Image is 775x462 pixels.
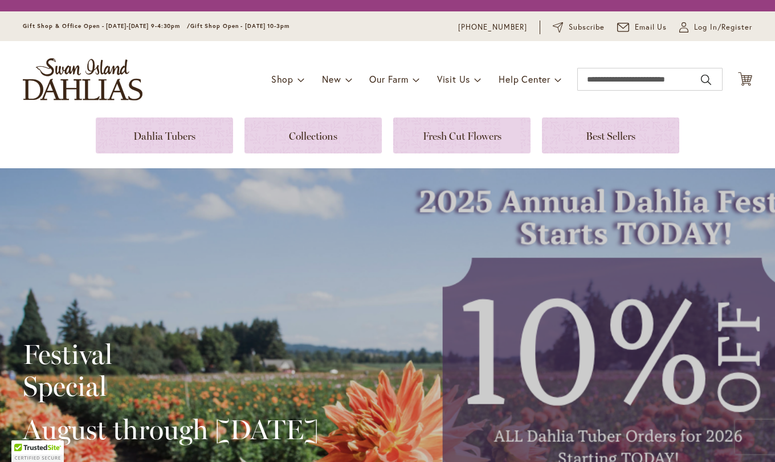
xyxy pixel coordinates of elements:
span: Our Farm [369,73,408,85]
span: Help Center [499,73,550,85]
a: Subscribe [553,22,605,33]
button: Search [701,71,711,89]
a: Log In/Register [679,22,752,33]
span: Email Us [635,22,667,33]
span: Visit Us [437,73,470,85]
h2: August through [DATE] [23,414,319,445]
span: New [322,73,341,85]
a: [PHONE_NUMBER] [458,22,527,33]
span: Subscribe [569,22,605,33]
span: Shop [271,73,293,85]
a: Email Us [617,22,667,33]
h2: Festival Special [23,338,319,402]
span: Log In/Register [694,22,752,33]
span: Gift Shop & Office Open - [DATE]-[DATE] 9-4:30pm / [23,22,190,30]
a: store logo [23,58,142,100]
span: Gift Shop Open - [DATE] 10-3pm [190,22,289,30]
